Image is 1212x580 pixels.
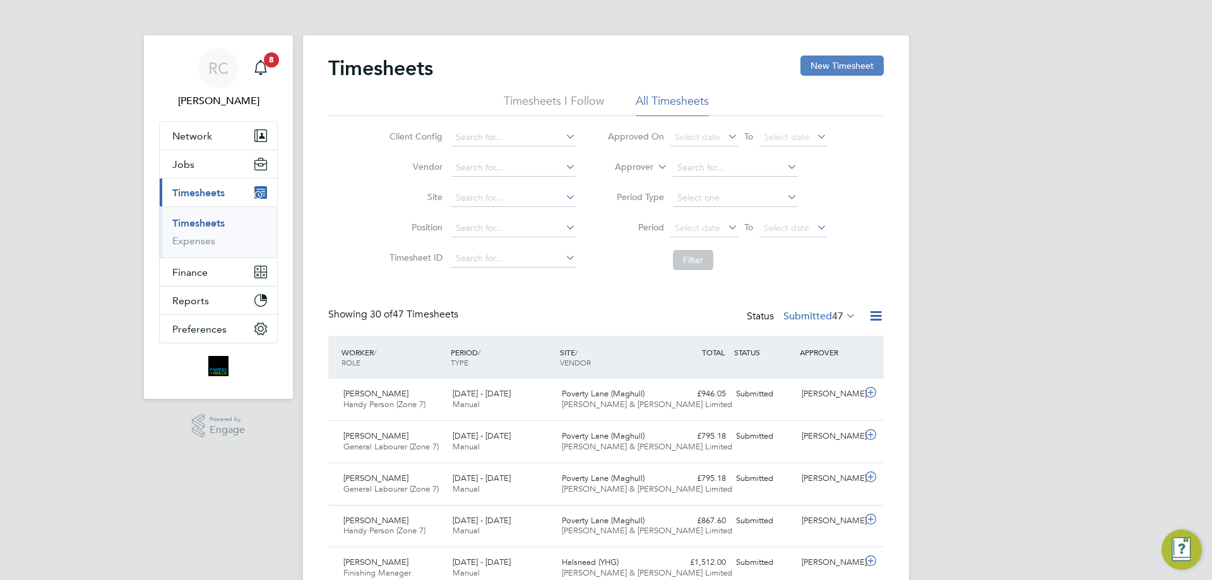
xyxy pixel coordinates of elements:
[386,161,443,172] label: Vendor
[747,308,858,326] div: Status
[453,441,480,452] span: Manual
[448,341,557,374] div: PERIOD
[343,483,439,494] span: General Labourer (Zone 7)
[1161,530,1202,570] button: Engage Resource Center
[451,189,576,207] input: Search for...
[386,131,443,142] label: Client Config
[172,158,194,170] span: Jobs
[451,129,576,146] input: Search for...
[343,430,408,441] span: [PERSON_NAME]
[636,93,709,116] li: All Timesheets
[665,511,731,531] div: £867.60
[210,425,245,435] span: Engage
[172,295,209,307] span: Reports
[453,567,480,578] span: Manual
[172,266,208,278] span: Finance
[374,347,376,357] span: /
[208,356,229,376] img: bromak-logo-retina.png
[783,310,856,323] label: Submitted
[343,557,408,567] span: [PERSON_NAME]
[453,483,480,494] span: Manual
[562,557,619,567] span: Halsnead (YHG)
[731,511,797,531] div: Submitted
[764,131,809,143] span: Select date
[451,357,468,367] span: TYPE
[731,552,797,573] div: Submitted
[562,430,645,441] span: Poverty Lane (Maghull)
[172,235,215,247] a: Expenses
[562,515,645,526] span: Poverty Lane (Maghull)
[343,515,408,526] span: [PERSON_NAME]
[673,250,713,270] button: Filter
[665,426,731,447] div: £795.18
[740,128,757,145] span: To
[800,56,884,76] button: New Timesheet
[453,525,480,536] span: Manual
[159,93,278,109] span: Robyn Clarke
[453,473,511,483] span: [DATE] - [DATE]
[172,323,227,335] span: Preferences
[160,315,277,343] button: Preferences
[160,150,277,178] button: Jobs
[797,384,862,405] div: [PERSON_NAME]
[453,430,511,441] span: [DATE] - [DATE]
[665,552,731,573] div: £1,512.00
[160,287,277,314] button: Reports
[597,161,653,174] label: Approver
[160,258,277,286] button: Finance
[343,525,425,536] span: Handy Person (Zone 7)
[478,347,480,357] span: /
[731,341,797,364] div: STATUS
[160,206,277,257] div: Timesheets
[731,426,797,447] div: Submitted
[731,384,797,405] div: Submitted
[665,384,731,405] div: £946.05
[370,308,393,321] span: 30 of
[453,388,511,399] span: [DATE] - [DATE]
[144,35,293,399] nav: Main navigation
[159,356,278,376] a: Go to home page
[673,189,797,207] input: Select one
[562,525,732,536] span: [PERSON_NAME] & [PERSON_NAME] Limited
[328,56,433,81] h2: Timesheets
[797,552,862,573] div: [PERSON_NAME]
[562,388,645,399] span: Poverty Lane (Maghull)
[607,222,664,233] label: Period
[343,388,408,399] span: [PERSON_NAME]
[797,426,862,447] div: [PERSON_NAME]
[557,341,666,374] div: SITE
[504,93,604,116] li: Timesheets I Follow
[675,131,720,143] span: Select date
[562,473,645,483] span: Poverty Lane (Maghull)
[675,222,720,234] span: Select date
[665,468,731,489] div: £795.18
[338,341,448,374] div: WORKER
[264,52,279,68] span: 8
[832,310,843,323] span: 47
[172,130,212,142] span: Network
[740,219,757,235] span: To
[172,217,225,229] a: Timesheets
[159,48,278,109] a: RC[PERSON_NAME]
[562,483,732,494] span: [PERSON_NAME] & [PERSON_NAME] Limited
[343,441,439,452] span: General Labourer (Zone 7)
[702,347,725,357] span: TOTAL
[343,399,425,410] span: Handy Person (Zone 7)
[562,441,732,452] span: [PERSON_NAME] & [PERSON_NAME] Limited
[192,414,246,438] a: Powered byEngage
[797,341,862,364] div: APPROVER
[370,308,458,321] span: 47 Timesheets
[562,399,732,410] span: [PERSON_NAME] & [PERSON_NAME] Limited
[797,511,862,531] div: [PERSON_NAME]
[386,191,443,203] label: Site
[386,222,443,233] label: Position
[342,357,360,367] span: ROLE
[673,159,797,177] input: Search for...
[208,60,229,76] span: RC
[160,122,277,150] button: Network
[343,567,411,578] span: Finishing Manager
[560,357,591,367] span: VENDOR
[451,159,576,177] input: Search for...
[328,308,461,321] div: Showing
[575,347,578,357] span: /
